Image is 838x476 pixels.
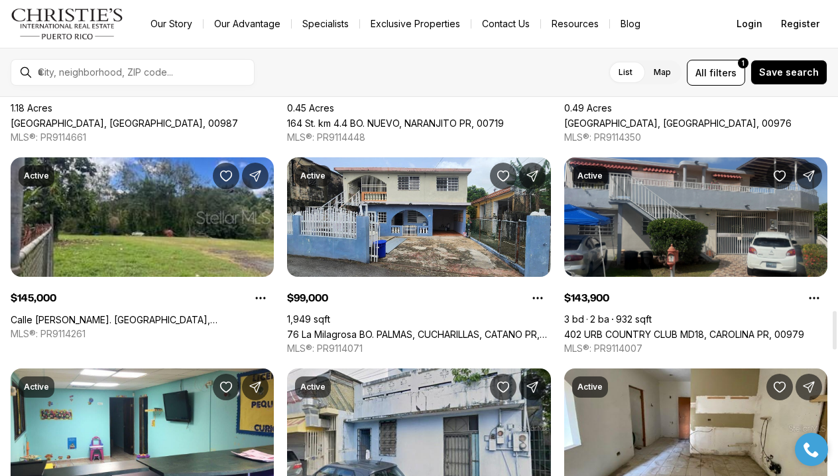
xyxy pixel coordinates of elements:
button: Save Property: 402 URB COUNTRY CLUB MD18 [766,163,793,189]
button: Share Property [519,163,546,189]
button: Save Property: ll-12 #30 URB. SANTA JUANITA [213,374,239,400]
a: BARRIO CACAO, CAROLINA PR, 00987 [11,118,238,129]
span: All [695,66,707,80]
p: Active [577,382,603,392]
button: Share Property [796,163,822,189]
button: Allfilters1 [687,60,745,86]
button: Login [729,11,770,37]
button: Save Property: Calle Juan Ramos BO. GUARAGUAO [213,163,239,189]
a: Exclusive Properties [360,15,471,33]
img: logo [11,8,124,40]
a: Specialists [292,15,359,33]
span: 1 [742,58,745,68]
p: Active [24,382,49,392]
button: Save Property: 592 Calle 13 COM. SAN JOSE II [766,374,793,400]
p: Active [300,382,326,392]
span: Save search [759,67,819,78]
p: Active [300,171,326,181]
a: 402 URB COUNTRY CLUB MD18, CAROLINA PR, 00979 [564,329,804,340]
button: Save Property: 653 Calle 10 BO. OBRERO [490,374,516,400]
span: Register [781,19,819,29]
button: Contact Us [471,15,540,33]
span: filters [709,66,737,80]
button: Property options [801,285,827,311]
button: Share Property [242,163,269,189]
p: Active [577,171,603,181]
button: Save search [750,60,827,85]
a: Our Advantage [204,15,291,33]
a: Blog [610,15,651,33]
button: Share Property [796,374,822,400]
a: SAINT JUST, TRUJILLO ALTO PR, 00976 [564,118,792,129]
label: List [608,60,643,84]
a: Calle Juan Ramos BO. GUARAGUAO, GUAYNABO PR, 00969 [11,314,274,325]
p: Active [24,171,49,181]
span: Login [737,19,762,29]
button: Property options [524,285,551,311]
button: Register [773,11,827,37]
a: Resources [541,15,609,33]
button: Share Property [519,374,546,400]
button: Save Property: 76 La Milagrosa BO. PALMAS, CUCHARILLAS [490,163,516,189]
a: 76 La Milagrosa BO. PALMAS, CUCHARILLAS, CATANO PR, 00962 [287,329,550,340]
button: Property options [247,285,274,311]
a: 164 St. km 4.4 BO. NUEVO, NARANJITO PR, 00719 [287,118,504,129]
a: Our Story [140,15,203,33]
button: Share Property [242,374,269,400]
label: Map [643,60,682,84]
